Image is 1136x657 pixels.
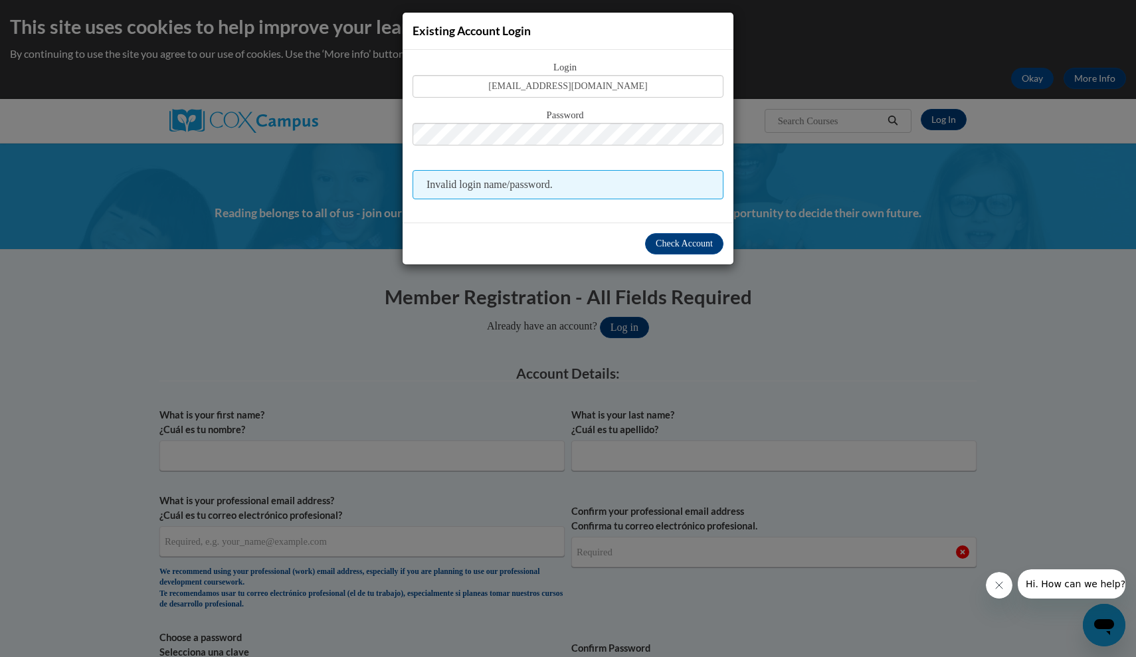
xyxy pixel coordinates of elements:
[1018,569,1125,599] iframe: Message from company
[413,108,723,123] span: Password
[413,170,723,199] span: Invalid login name/password.
[413,60,723,75] span: Login
[986,572,1012,599] iframe: Close message
[656,238,713,248] span: Check Account
[413,24,531,38] span: Existing Account Login
[645,233,723,254] button: Check Account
